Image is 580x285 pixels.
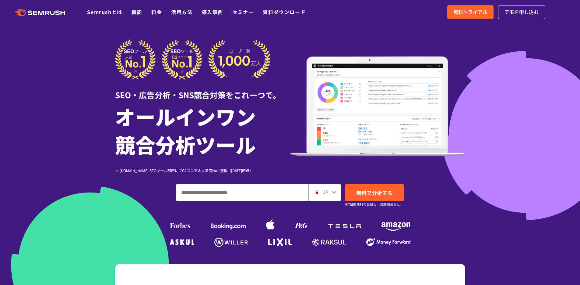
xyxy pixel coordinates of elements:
[87,8,122,16] a: Semrushとは
[115,102,290,158] h1: オールインワン 競合分析ツール
[323,188,329,196] span: JP
[345,201,403,207] small: ※7日間無料でお試し。自動課金なし。
[232,8,254,16] a: セミナー
[345,184,404,201] a: 無料で分析する
[202,8,223,16] a: 導入事例
[176,184,308,201] input: ドメイン、キーワードまたはURLを入力してください
[447,5,494,19] a: 無料トライアル
[115,80,290,101] div: SEO・広告分析・SNS競合対策をこれ一つで。
[115,168,290,173] div: ※ [DOMAIN_NAME] SEOツール部門にてG2スコア＆人気度No.1獲得（[DATE]時点）
[356,189,392,197] span: 無料で分析する
[132,8,142,16] a: 機能
[171,8,192,16] a: 活用方法
[453,8,487,16] span: 無料トライアル
[263,8,306,16] a: 資料ダウンロード
[504,8,539,16] span: デモを申し込む
[151,8,162,16] a: 料金
[498,5,545,19] a: デモを申し込む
